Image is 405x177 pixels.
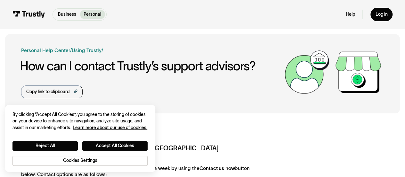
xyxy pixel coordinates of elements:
[370,8,393,21] a: Log in
[199,165,235,171] strong: Contact us now
[21,85,83,98] a: Copy link to clipboard
[12,111,148,166] div: Privacy
[101,47,103,54] div: /
[346,12,355,17] a: Help
[5,105,155,172] div: Cookie banner
[80,10,105,19] a: Personal
[12,156,148,166] button: Cookies Settings
[54,10,80,19] a: Business
[70,47,72,54] div: /
[12,111,148,131] div: By clicking “Accept All Cookies”, you agree to the storing of cookies on your device to enhance s...
[12,141,78,151] button: Reject All
[73,125,147,130] a: More information about your privacy, opens in a new tab
[21,47,70,54] a: Personal Help Center
[375,12,387,17] div: Log in
[12,11,45,18] img: Trustly Logo
[58,11,76,18] p: Business
[84,11,101,18] p: Personal
[20,59,282,73] h1: How can I contact Trustly’s support advisors?
[72,48,101,53] a: Using Trustly
[26,89,69,95] div: Copy link to clipboard
[82,141,148,151] button: Accept All Cookies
